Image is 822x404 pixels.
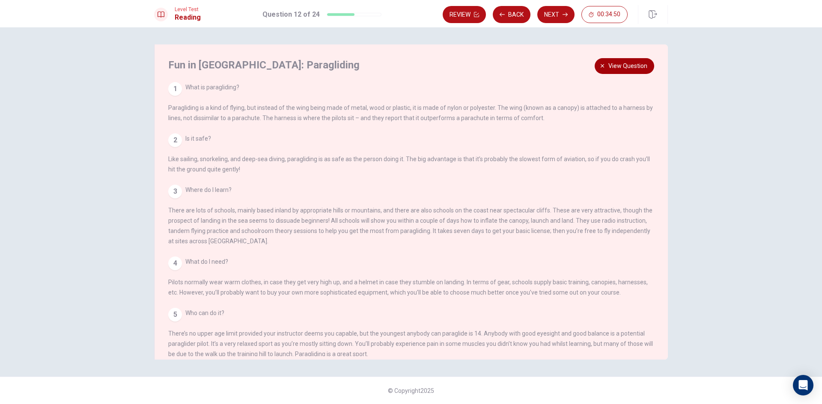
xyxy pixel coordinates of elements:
div: 5 [168,308,182,321]
h4: Fun in [GEOGRAPHIC_DATA]: Paragliding [168,58,652,72]
span: © Copyright 2025 [388,387,434,394]
button: 00:34:50 [581,6,628,23]
div: 1 [168,82,182,96]
span: 00:34:50 [597,11,620,18]
h1: Reading [175,12,201,23]
div: 4 [168,257,182,270]
span: Who can do it? There’s no upper age limit provided your instructor deems you capable, but the you... [168,310,653,357]
div: 2 [168,133,182,147]
button: Review [443,6,486,23]
div: 3 [168,185,182,198]
button: Back [493,6,530,23]
div: Open Intercom Messenger [793,375,813,395]
h1: Question 12 of 24 [262,9,320,20]
button: Next [537,6,575,23]
span: Level Test [175,6,201,12]
span: View question [608,61,647,71]
button: View question [595,58,654,74]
